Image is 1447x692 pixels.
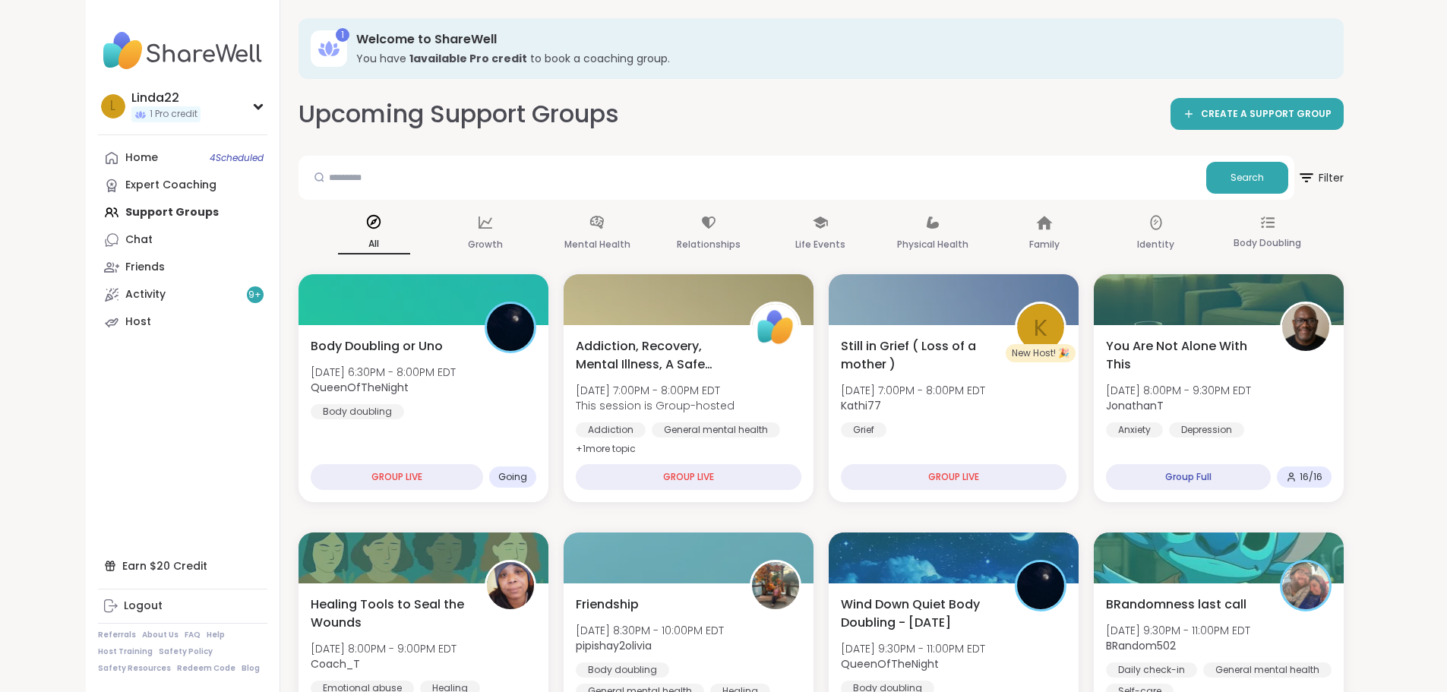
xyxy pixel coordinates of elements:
[841,383,985,398] span: [DATE] 7:00PM - 8:00PM EDT
[576,422,646,438] div: Addiction
[752,562,799,609] img: pipishay2olivia
[242,663,260,674] a: Blog
[487,304,534,351] img: QueenOfTheNight
[841,422,886,438] div: Grief
[576,638,652,653] b: pipishay2olivia
[142,630,179,640] a: About Us
[1206,162,1288,194] button: Search
[311,464,483,490] div: GROUP LIVE
[356,51,1322,66] h3: You have to book a coaching group.
[1137,235,1174,254] p: Identity
[752,304,799,351] img: ShareWell
[487,562,534,609] img: Coach_T
[1297,160,1344,196] span: Filter
[1106,638,1176,653] b: BRandom502
[1169,422,1244,438] div: Depression
[564,235,630,254] p: Mental Health
[1006,344,1076,362] div: New Host! 🎉
[98,552,267,580] div: Earn $20 Credit
[210,152,264,164] span: 4 Scheduled
[125,314,151,330] div: Host
[124,599,163,614] div: Logout
[125,260,165,275] div: Friends
[207,630,225,640] a: Help
[299,97,619,131] h2: Upcoming Support Groups
[1106,596,1246,614] span: BRandomness last call
[576,596,639,614] span: Friendship
[1282,304,1329,351] img: JonathanT
[498,471,527,483] span: Going
[98,254,267,281] a: Friends
[468,235,503,254] p: Growth
[1017,562,1064,609] img: QueenOfTheNight
[131,90,201,106] div: Linda22
[98,144,267,172] a: Home4Scheduled
[576,662,669,678] div: Body doubling
[311,380,409,395] b: QueenOfTheNight
[1300,471,1322,483] span: 16 / 16
[576,398,735,413] span: This session is Group-hosted
[897,235,968,254] p: Physical Health
[1034,310,1047,346] span: K
[1106,422,1163,438] div: Anxiety
[98,172,267,199] a: Expert Coaching
[1201,108,1332,121] span: CREATE A SUPPORT GROUP
[1234,234,1301,252] p: Body Doubling
[311,656,360,671] b: Coach_T
[311,365,456,380] span: [DATE] 6:30PM - 8:00PM EDT
[1106,623,1250,638] span: [DATE] 9:30PM - 11:00PM EDT
[1106,464,1271,490] div: Group Full
[125,178,216,193] div: Expert Coaching
[177,663,235,674] a: Redeem Code
[409,51,527,66] b: 1 available Pro credit
[1106,662,1197,678] div: Daily check-in
[150,108,197,121] span: 1 Pro credit
[159,646,213,657] a: Safety Policy
[98,226,267,254] a: Chat
[576,337,733,374] span: Addiction, Recovery, Mental Illness, A Safe Space
[125,232,153,248] div: Chat
[1029,235,1060,254] p: Family
[795,235,845,254] p: Life Events
[1171,98,1344,130] a: CREATE A SUPPORT GROUP
[652,422,780,438] div: General mental health
[841,641,985,656] span: [DATE] 9:30PM - 11:00PM EDT
[1297,156,1344,200] button: Filter
[1106,337,1263,374] span: You Are Not Alone With This
[1203,662,1332,678] div: General mental health
[576,383,735,398] span: [DATE] 7:00PM - 8:00PM EDT
[98,663,171,674] a: Safety Resources
[98,592,267,620] a: Logout
[1282,562,1329,609] img: BRandom502
[98,24,267,77] img: ShareWell Nav Logo
[248,289,261,302] span: 9 +
[125,287,166,302] div: Activity
[125,150,158,166] div: Home
[841,398,881,413] b: Kathi77
[841,656,939,671] b: QueenOfTheNight
[336,28,349,42] div: 1
[1106,383,1251,398] span: [DATE] 8:00PM - 9:30PM EDT
[576,623,724,638] span: [DATE] 8:30PM - 10:00PM EDT
[311,337,443,355] span: Body Doubling or Uno
[677,235,741,254] p: Relationships
[110,96,115,116] span: L
[1106,398,1164,413] b: JonathanT
[185,630,201,640] a: FAQ
[576,464,801,490] div: GROUP LIVE
[311,641,457,656] span: [DATE] 8:00PM - 9:00PM EDT
[841,596,998,632] span: Wind Down Quiet Body Doubling - [DATE]
[311,596,468,632] span: Healing Tools to Seal the Wounds
[338,235,410,254] p: All
[311,404,404,419] div: Body doubling
[98,646,153,657] a: Host Training
[98,281,267,308] a: Activity9+
[98,308,267,336] a: Host
[841,464,1066,490] div: GROUP LIVE
[841,337,998,374] span: Still in Grief ( Loss of a mother )
[1231,171,1264,185] span: Search
[356,31,1322,48] h3: Welcome to ShareWell
[98,630,136,640] a: Referrals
